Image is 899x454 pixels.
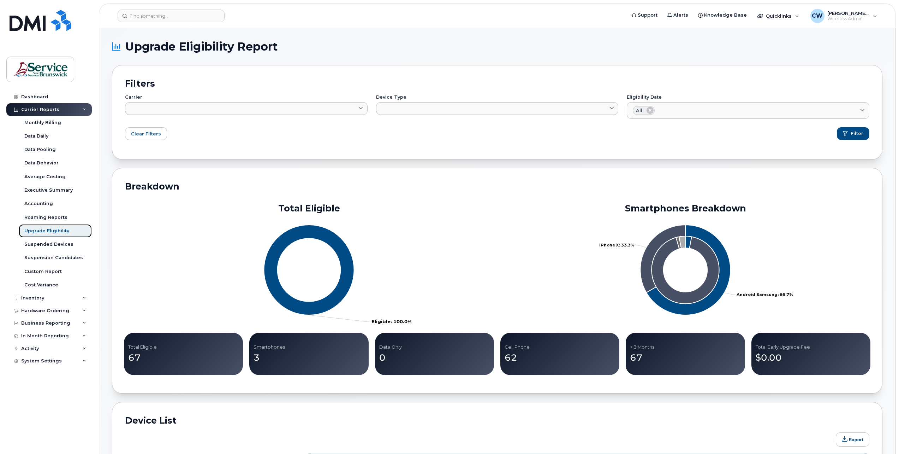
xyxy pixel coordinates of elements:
tspan: Android Samsung: 66.7% [736,292,793,297]
p: $0.00 [756,351,866,364]
label: Device Type [376,95,619,100]
button: Export [836,432,869,447]
p: 3 [254,351,364,364]
p: 62 [505,351,615,364]
a: All [627,102,869,119]
p: < 3 Months [630,344,740,350]
tspan: Eligible: 100.0% [371,319,411,324]
p: 0 [379,351,490,364]
p: Total Early Upgrade Fee [756,344,866,350]
span: Clear FIlters [131,130,161,137]
span: Filter [851,130,863,137]
span: All [636,107,642,114]
label: Eligibility Date [627,95,869,100]
p: Smartphones [254,344,364,350]
h2: Smartphones Breakdown [500,203,870,214]
span: Upgrade Eligibility Report [125,41,278,52]
h2: Total Eligible [124,203,494,214]
label: Carrier [125,95,368,100]
g: Chart [264,225,411,324]
h2: Breakdown [125,181,869,197]
h2: Device List [125,415,869,426]
h2: Filters [125,78,869,89]
button: Clear FIlters [125,127,167,140]
p: Data Only [379,344,490,350]
g: Series [264,225,411,324]
p: 67 [630,351,740,364]
p: Cell Phone [505,344,615,350]
p: Total Eligible [128,344,239,350]
p: 67 [128,351,239,364]
button: Filter [837,127,869,140]
tspan: iPhone X: 33.3% [599,243,635,248]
